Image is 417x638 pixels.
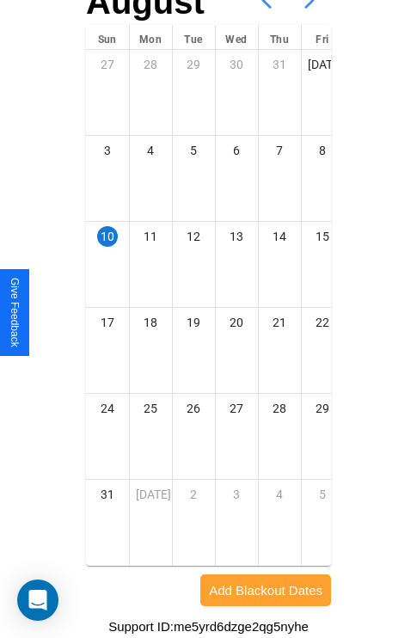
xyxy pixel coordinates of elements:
div: 12 [173,222,215,251]
p: Support ID: me5yrd6dzge2qg5nyhe [108,615,309,638]
div: Open Intercom Messenger [17,580,58,621]
div: Thu [259,25,301,49]
div: 28 [130,50,172,79]
div: Sun [86,25,129,49]
div: Tue [173,25,215,49]
div: 31 [259,50,301,79]
div: 4 [259,480,301,509]
div: 11 [130,222,172,251]
div: 5 [173,136,215,165]
div: 28 [259,394,301,423]
div: 5 [302,480,344,509]
div: 2 [173,480,215,509]
div: [DATE] [130,480,172,509]
div: 13 [216,222,258,251]
button: Add Blackout Dates [200,574,331,606]
div: 20 [216,308,258,337]
div: 4 [130,136,172,165]
div: 31 [86,480,129,509]
div: 26 [173,394,215,423]
div: 22 [302,308,344,337]
div: 29 [173,50,215,79]
div: Wed [216,25,258,49]
div: 15 [302,222,344,251]
div: 21 [259,308,301,337]
div: 19 [173,308,215,337]
div: 18 [130,308,172,337]
div: [DATE] [302,50,344,79]
div: 24 [86,394,129,423]
div: 6 [216,136,258,165]
div: 10 [97,226,118,247]
div: Mon [130,25,172,49]
div: 8 [302,136,344,165]
div: 7 [259,136,301,165]
div: 27 [86,50,129,79]
div: 27 [216,394,258,423]
div: 3 [86,136,129,165]
div: 17 [86,308,129,337]
div: 14 [259,222,301,251]
div: Fri [302,25,344,49]
div: 29 [302,394,344,423]
div: Give Feedback [9,278,21,347]
div: 30 [216,50,258,79]
div: 25 [130,394,172,423]
div: 3 [216,480,258,509]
